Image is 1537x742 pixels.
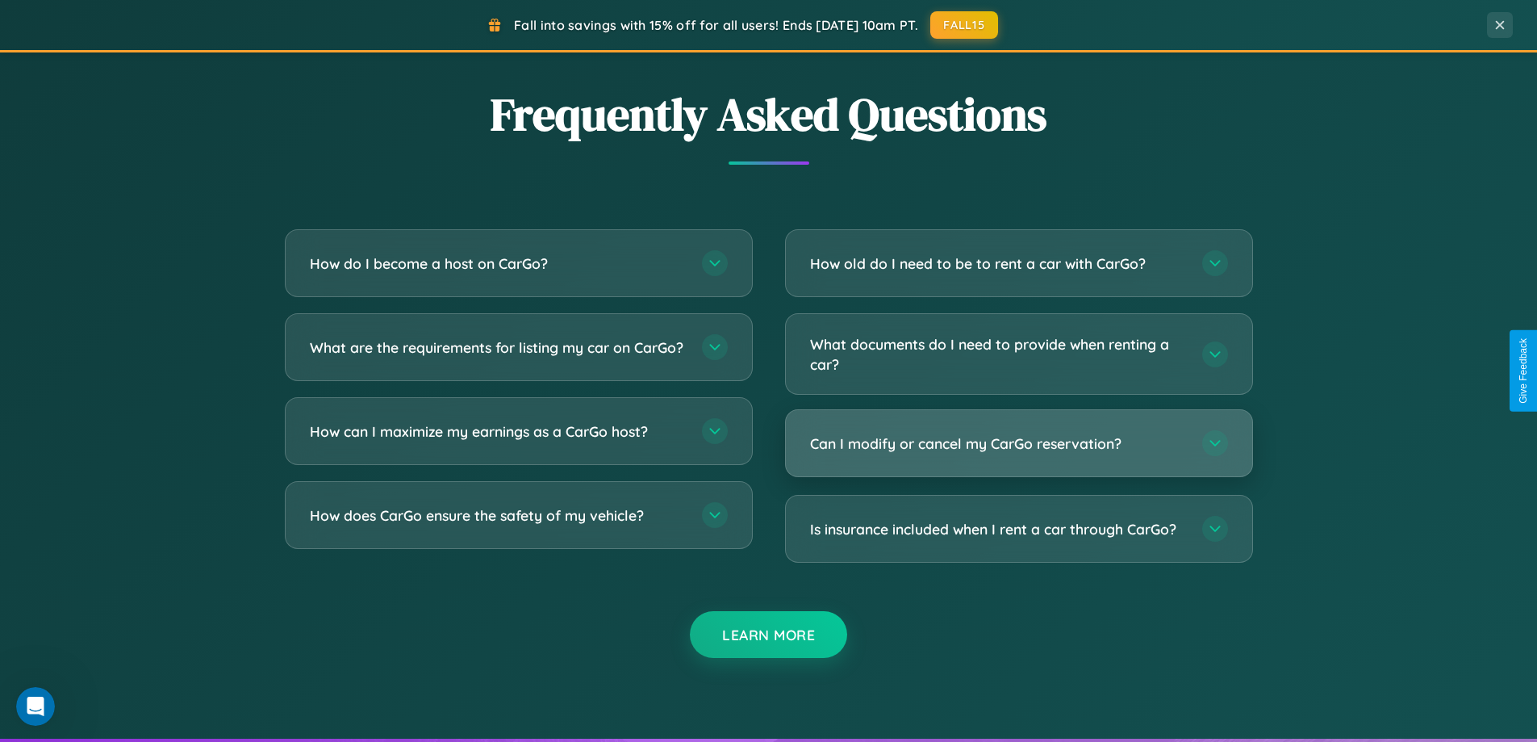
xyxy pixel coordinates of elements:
[1518,338,1529,404] div: Give Feedback
[810,434,1186,454] h3: Can I modify or cancel my CarGo reservation?
[310,337,686,358] h3: What are the requirements for listing my car on CarGo?
[810,334,1186,374] h3: What documents do I need to provide when renting a car?
[690,611,847,658] button: Learn More
[310,254,686,274] h3: How do I become a host on CarGo?
[16,687,55,726] iframe: Intercom live chat
[285,83,1253,145] h2: Frequently Asked Questions
[514,17,918,33] span: Fall into savings with 15% off for all users! Ends [DATE] 10am PT.
[930,11,998,39] button: FALL15
[810,519,1186,539] h3: Is insurance included when I rent a car through CarGo?
[310,505,686,526] h3: How does CarGo ensure the safety of my vehicle?
[310,421,686,442] h3: How can I maximize my earnings as a CarGo host?
[810,254,1186,274] h3: How old do I need to be to rent a car with CarGo?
